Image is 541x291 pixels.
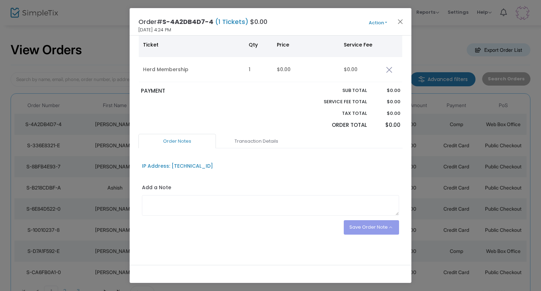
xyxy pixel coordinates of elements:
[273,57,340,82] td: $0.00
[139,32,244,57] th: Ticket
[386,67,392,73] img: cross.png
[138,17,267,26] h4: Order# $0.00
[141,87,267,95] p: PAYMENT
[340,32,382,57] th: Service Fee
[307,87,367,94] p: Sub total
[138,26,171,33] span: [DATE] 4:24 PM
[374,98,400,105] p: $0.00
[218,134,295,149] a: Transaction Details
[340,57,382,82] td: $0.00
[273,32,340,57] th: Price
[142,162,213,170] div: IP Address: [TECHNICAL_ID]
[244,57,273,82] td: 1
[374,87,400,94] p: $0.00
[139,32,402,82] div: Data table
[138,134,216,149] a: Order Notes
[142,184,171,193] label: Add a Note
[244,32,273,57] th: Qty
[307,110,367,117] p: Tax Total
[307,121,367,129] p: Order Total
[162,17,213,26] span: S-4A2DB4D7-4
[357,19,399,27] button: Action
[213,17,250,26] span: (1 Tickets)
[307,98,367,105] p: Service Fee Total
[139,57,244,82] td: Herd Membership
[374,121,400,129] p: $0.00
[396,17,405,26] button: Close
[374,110,400,117] p: $0.00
